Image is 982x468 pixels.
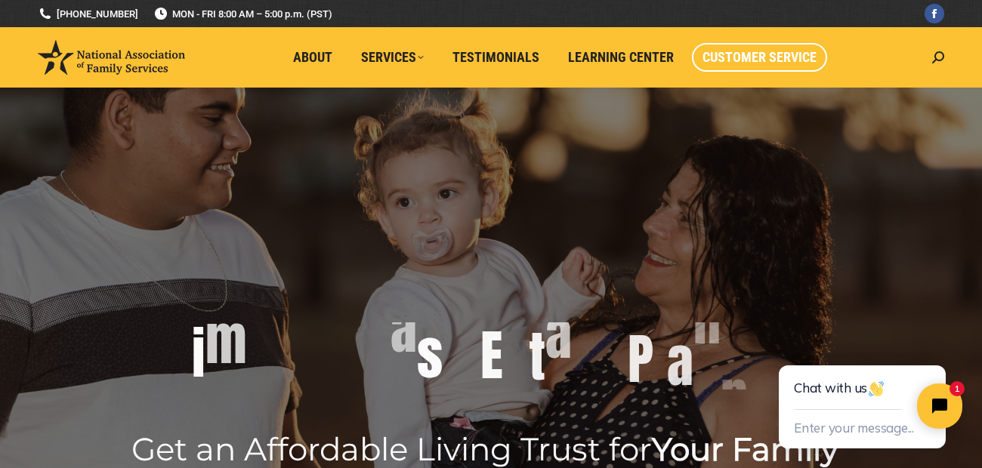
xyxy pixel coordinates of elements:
[192,324,205,384] div: i
[693,291,721,351] div: n
[293,49,332,66] span: About
[529,327,545,387] div: t
[667,332,693,393] div: a
[745,317,982,468] iframe: Tidio Chat
[361,49,424,66] span: Services
[628,329,653,389] div: P
[557,43,684,72] a: Learning Center
[131,436,838,463] rs-layer: Get an Affordable Living Trust for
[442,43,550,72] a: Testimonials
[452,49,539,66] span: Testimonials
[545,305,572,365] div: a
[417,325,443,385] div: s
[568,49,674,66] span: Learning Center
[38,40,185,75] img: National Association of Family Services
[38,7,138,21] a: [PHONE_NUMBER]
[391,299,417,359] div: a
[703,49,817,66] span: Customer Service
[721,366,748,426] div: n
[205,310,247,371] div: m
[274,267,288,328] div: l
[153,7,332,21] span: MON - FRI 8:00 AM – 5:00 p.m. (PST)
[283,43,343,72] a: About
[692,43,827,72] a: Customer Service
[925,4,944,23] a: Facebook page opens in new window
[480,325,503,386] div: E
